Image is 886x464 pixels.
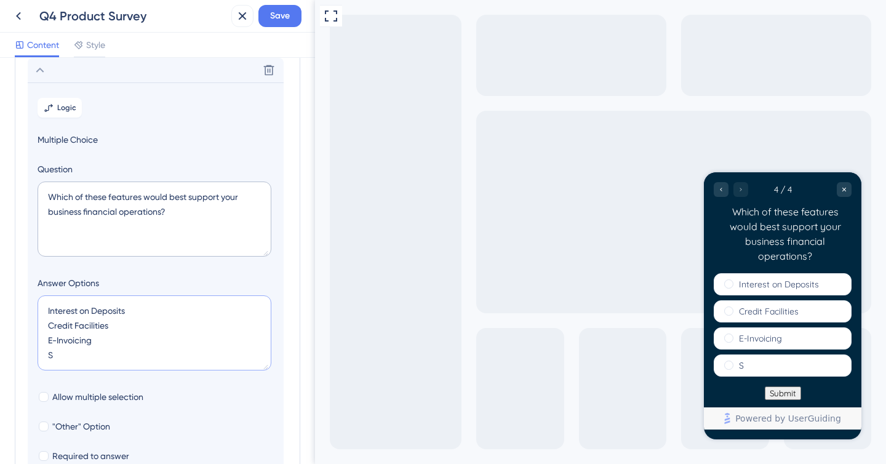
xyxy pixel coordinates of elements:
[38,182,271,257] textarea: Which of these features would best support your business financial operations?
[52,449,129,463] span: Required to answer
[86,38,105,52] span: Style
[27,38,59,52] span: Content
[270,9,290,23] span: Save
[38,132,274,147] span: Multiple Choice
[389,172,546,439] iframe: UserGuiding Survey
[38,295,271,370] textarea: Interest on Deposits Credit Facilities E-Invoicing S
[39,7,226,25] div: Q4 Product Survey
[52,419,110,434] span: "Other" Option
[38,162,274,177] label: Question
[38,98,82,118] button: Logic
[38,276,274,290] label: Answer Options
[52,390,143,404] span: Allow multiple selection
[57,103,76,113] span: Logic
[258,5,301,27] button: Save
